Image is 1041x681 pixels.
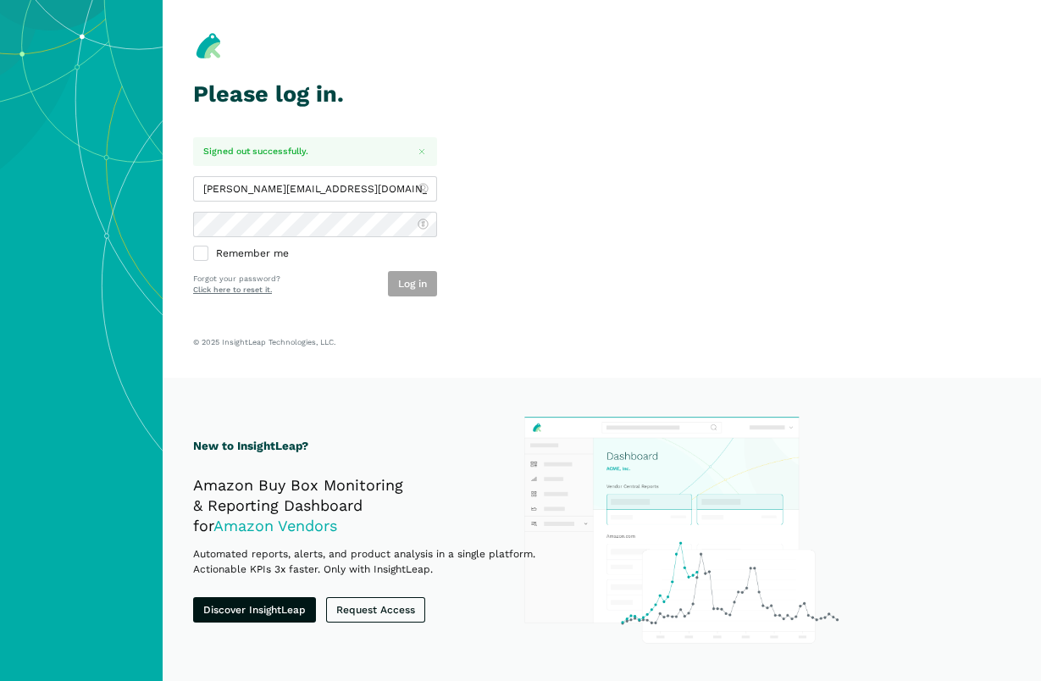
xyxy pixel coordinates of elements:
[193,81,437,107] h1: Please log in.
[193,437,579,455] h1: New to InsightLeap?
[193,247,437,262] label: Remember me
[193,475,579,536] h2: Amazon Buy Box Monitoring & Reporting Dashboard for
[518,411,844,648] img: InsightLeap Product
[326,597,425,623] a: Request Access
[413,142,431,160] button: Close
[193,285,272,294] a: Click here to reset it.
[193,176,437,202] input: admin@insightleap.com
[193,597,316,623] a: Discover InsightLeap
[193,337,1011,347] p: © 2025 InsightLeap Technologies, LLC.
[213,517,337,534] span: Amazon Vendors
[193,274,280,285] p: Forgot your password?
[193,546,579,577] p: Automated reports, alerts, and product analysis in a single platform. Actionable KPIs 3x faster. ...
[203,145,403,158] p: Signed out successfully.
